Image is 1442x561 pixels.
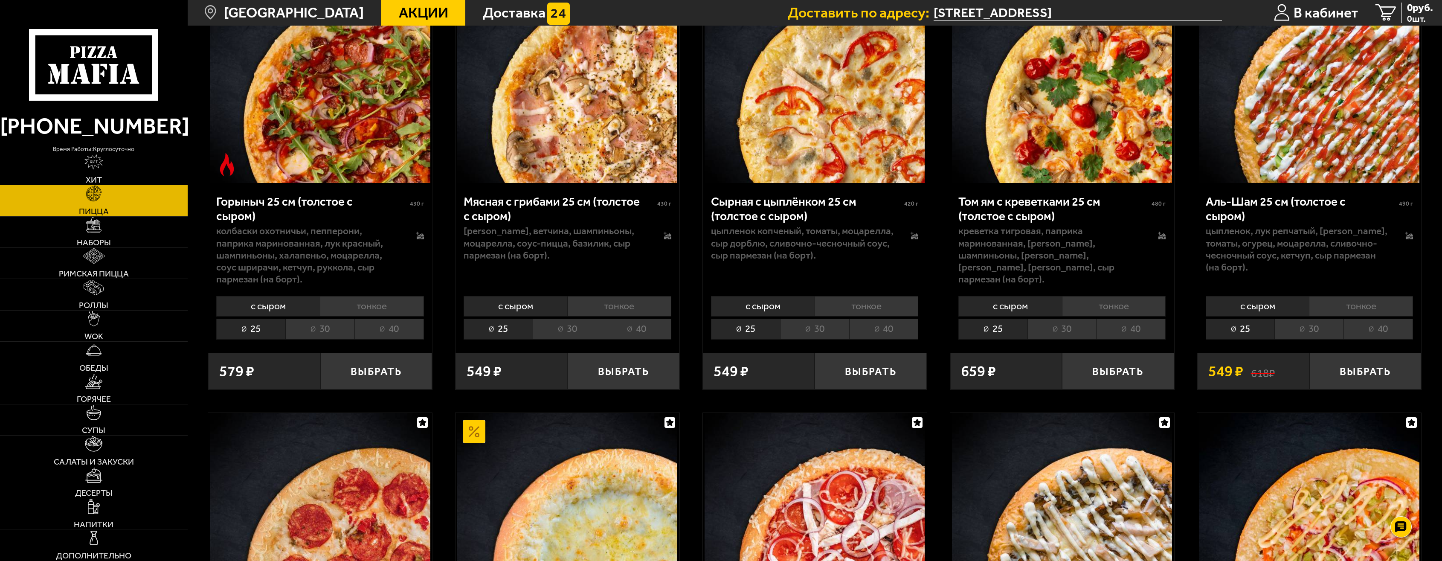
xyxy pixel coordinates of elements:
[285,319,354,339] li: 30
[224,6,364,20] span: [GEOGRAPHIC_DATA]
[1343,319,1413,339] li: 40
[1274,319,1343,339] li: 30
[934,5,1222,21] input: Ваш адрес доставки
[1309,353,1422,390] button: Выбрать
[75,489,113,497] span: Десерты
[467,364,502,379] span: 549 ₽
[79,207,109,216] span: Пицца
[59,270,129,278] span: Римская пицца
[711,319,780,339] li: 25
[1027,319,1097,339] li: 30
[711,225,896,262] p: цыпленок копченый, томаты, моцарелла, сыр дорблю, сливочно-чесночный соус, сыр пармезан (на борт).
[1096,319,1166,339] li: 40
[657,200,671,207] span: 430 г
[86,176,102,184] span: Хит
[849,319,919,339] li: 40
[56,552,131,560] span: Дополнительно
[1208,364,1243,379] span: 549 ₽
[1152,200,1166,207] span: 480 г
[464,195,655,224] div: Мясная с грибами 25 см (толстое с сыром)
[463,420,485,443] img: Акционный
[714,364,749,379] span: 549 ₽
[961,364,996,379] span: 659 ₽
[354,319,424,339] li: 40
[464,296,567,317] li: с сыром
[483,6,545,20] span: Доставка
[84,332,103,341] span: WOK
[219,364,254,379] span: 579 ₽
[1294,6,1358,20] span: В кабинет
[815,296,919,317] li: тонкое
[77,395,111,404] span: Горячее
[567,353,679,390] button: Выбрать
[602,319,671,339] li: 40
[1251,364,1275,379] s: 618 ₽
[216,225,401,285] p: колбаски Охотничьи, пепперони, паприка маринованная, лук красный, шампиньоны, халапеньо, моцарелл...
[1407,14,1433,23] span: 0 шт.
[547,3,570,25] img: 15daf4d41897b9f0e9f617042186c801.svg
[464,319,533,339] li: 25
[77,238,111,247] span: Наборы
[216,296,320,317] li: с сыром
[320,296,424,317] li: тонкое
[1206,296,1309,317] li: с сыром
[1407,3,1433,13] span: 0 руб.
[320,353,432,390] button: Выбрать
[79,301,108,310] span: Роллы
[1309,296,1413,317] li: тонкое
[216,153,238,176] img: Острое блюдо
[399,6,448,20] span: Акции
[79,364,108,372] span: Обеды
[410,200,424,207] span: 430 г
[1062,296,1166,317] li: тонкое
[464,225,648,262] p: [PERSON_NAME], ветчина, шампиньоны, моцарелла, соус-пицца, базилик, сыр пармезан (на борт).
[711,296,815,317] li: с сыром
[958,195,1149,224] div: Том ям с креветками 25 см (толстое с сыром)
[711,195,902,224] div: Сырная с цыплёнком 25 см (толстое с сыром)
[1062,353,1174,390] button: Выбрать
[216,319,285,339] li: 25
[1206,319,1275,339] li: 25
[54,458,134,466] span: Салаты и закуски
[533,319,602,339] li: 30
[82,426,105,435] span: Супы
[958,225,1143,285] p: креветка тигровая, паприка маринованная, [PERSON_NAME], шампиньоны, [PERSON_NAME], [PERSON_NAME],...
[1206,195,1397,224] div: Аль-Шам 25 см (толстое с сыром)
[788,6,934,20] span: Доставить по адресу:
[904,200,918,207] span: 420 г
[958,319,1027,339] li: 25
[958,296,1062,317] li: с сыром
[567,296,671,317] li: тонкое
[780,319,849,339] li: 30
[1399,200,1413,207] span: 490 г
[74,520,113,529] span: Напитки
[815,353,927,390] button: Выбрать
[1206,225,1390,273] p: цыпленок, лук репчатый, [PERSON_NAME], томаты, огурец, моцарелла, сливочно-чесночный соус, кетчуп...
[216,195,407,224] div: Горыныч 25 см (толстое с сыром)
